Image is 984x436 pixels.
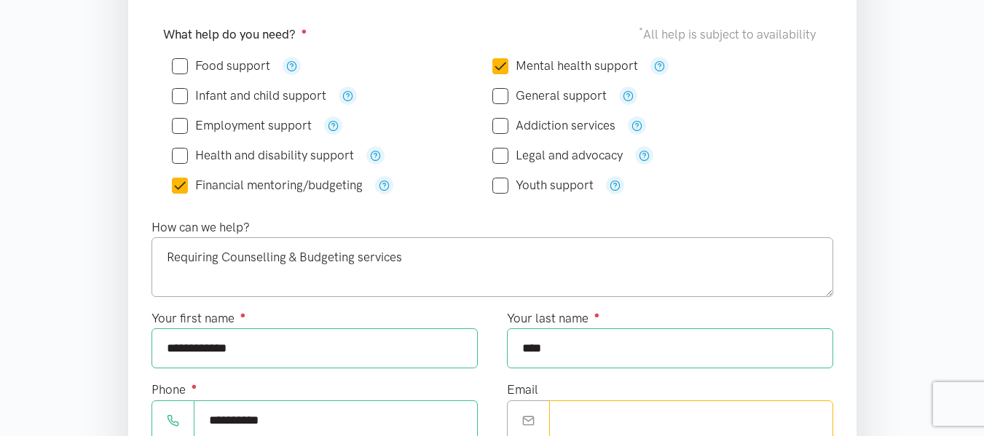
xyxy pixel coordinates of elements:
[172,149,354,162] label: Health and disability support
[302,25,307,36] sup: ●
[492,149,623,162] label: Legal and advocacy
[172,119,312,132] label: Employment support
[639,25,822,44] div: All help is subject to availability
[240,309,246,320] sup: ●
[172,90,326,102] label: Infant and child support
[151,309,246,328] label: Your first name
[151,380,197,400] label: Phone
[172,179,363,191] label: Financial mentoring/budgeting
[492,119,615,132] label: Addiction services
[192,381,197,392] sup: ●
[172,60,270,72] label: Food support
[492,90,607,102] label: General support
[151,218,250,237] label: How can we help?
[163,25,307,44] label: What help do you need?
[594,309,600,320] sup: ●
[507,380,538,400] label: Email
[492,179,594,191] label: Youth support
[507,309,600,328] label: Your last name
[492,60,638,72] label: Mental health support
